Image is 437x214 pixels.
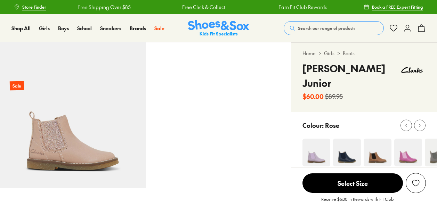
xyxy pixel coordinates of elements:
[302,173,403,193] button: Select Size
[284,21,384,35] button: Search our range of products
[39,25,50,32] a: Girls
[298,25,355,31] span: Search our range of products
[78,3,130,11] a: Free Shipping Over $85
[100,25,121,32] a: Sneakers
[188,20,249,37] a: Shoes & Sox
[278,3,327,11] a: Earn Fit Club Rewards
[154,25,164,32] a: Sale
[302,50,426,57] div: > >
[333,139,361,166] img: 4-487525_1
[302,121,324,130] p: Colour:
[302,61,398,90] h4: [PERSON_NAME] Junior
[372,4,423,10] span: Book a FREE Expert Fitting
[302,92,324,101] b: $60.00
[10,81,24,91] p: Sale
[325,92,343,101] s: $89.95
[14,1,46,13] a: Store Finder
[364,1,423,13] a: Book a FREE Expert Fitting
[398,61,426,79] img: Vendor logo
[58,25,69,32] a: Boys
[77,25,92,32] a: School
[364,139,391,166] img: 4-469124_1
[302,139,330,166] img: 4-482244_1
[343,50,355,57] a: Boots
[394,139,422,166] img: 4-487531_1
[321,196,394,208] p: Receive $6.00 in Rewards with Fit Club
[130,25,146,32] a: Brands
[188,20,249,37] img: SNS_Logo_Responsive.svg
[302,50,316,57] a: Home
[325,121,339,130] p: Rose
[11,25,31,32] a: Shop All
[181,3,225,11] a: Free Click & Collect
[22,4,46,10] span: Store Finder
[406,173,426,193] button: Add to Wishlist
[324,50,334,57] a: Girls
